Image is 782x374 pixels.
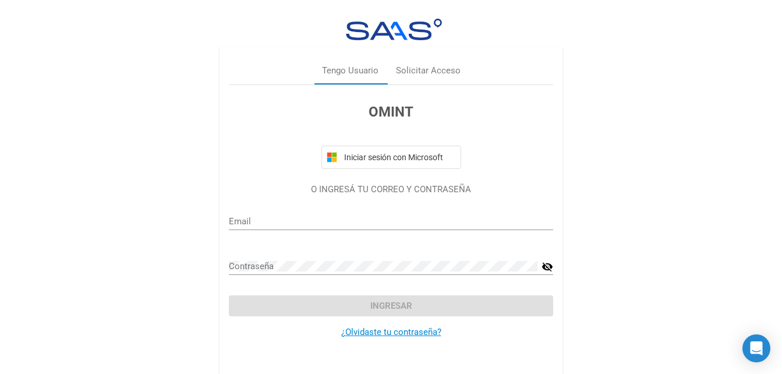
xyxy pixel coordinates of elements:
[341,327,441,337] a: ¿Olvidaste tu contraseña?
[229,295,553,316] button: Ingresar
[229,183,553,196] p: O INGRESÁ TU CORREO Y CONTRASEÑA
[370,301,412,311] span: Ingresar
[342,153,456,162] span: Iniciar sesión con Microsoft
[322,64,378,77] div: Tengo Usuario
[229,101,553,122] h3: OMINT
[321,146,461,169] button: Iniciar sesión con Microsoft
[396,64,461,77] div: Solicitar Acceso
[742,334,770,362] div: Open Intercom Messenger
[542,260,553,274] mat-icon: visibility_off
